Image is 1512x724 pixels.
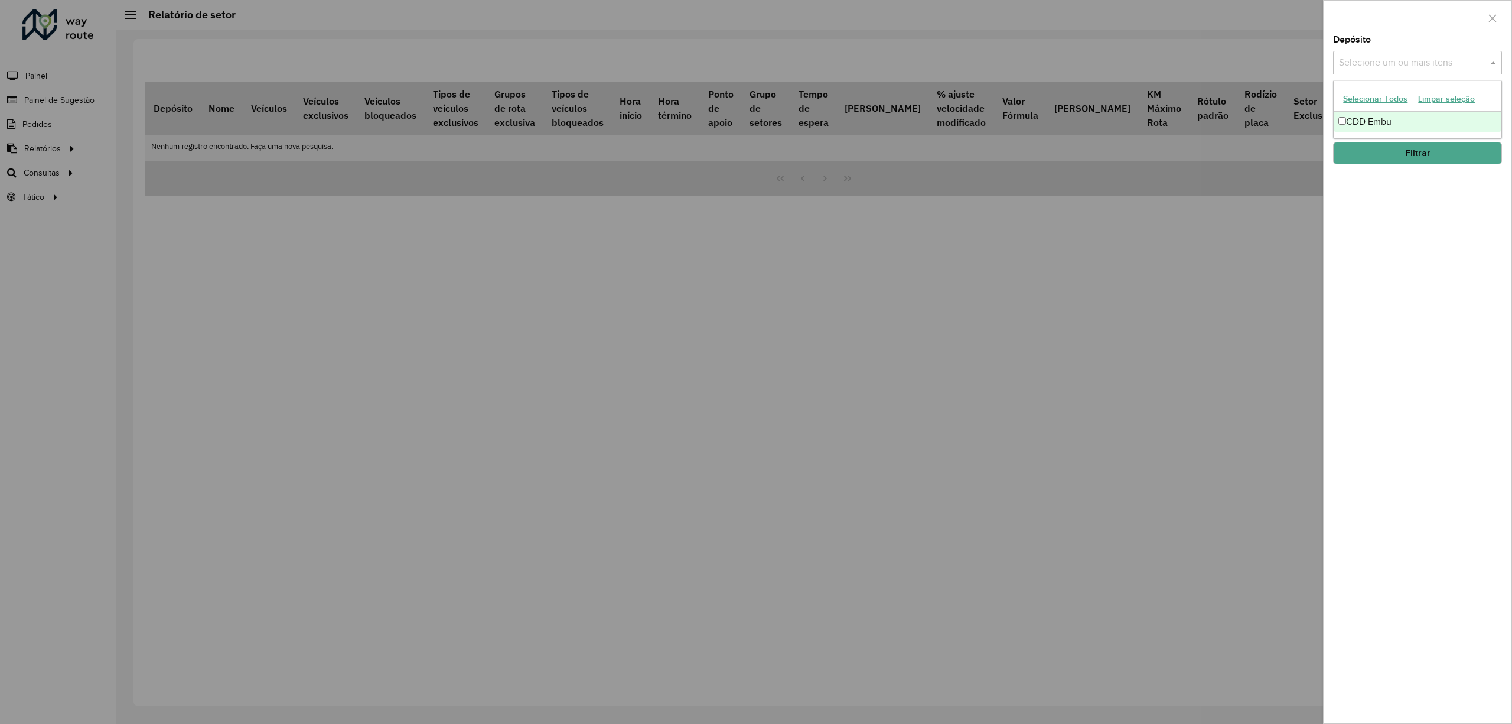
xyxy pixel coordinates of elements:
[1338,90,1413,108] button: Selecionar Todos
[1333,33,1371,47] label: Depósito
[1333,142,1502,164] button: Filtrar
[1413,90,1480,108] button: Limpar seleção
[1333,80,1501,139] ng-dropdown-panel: Options list
[1334,112,1501,132] div: CDD Embu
